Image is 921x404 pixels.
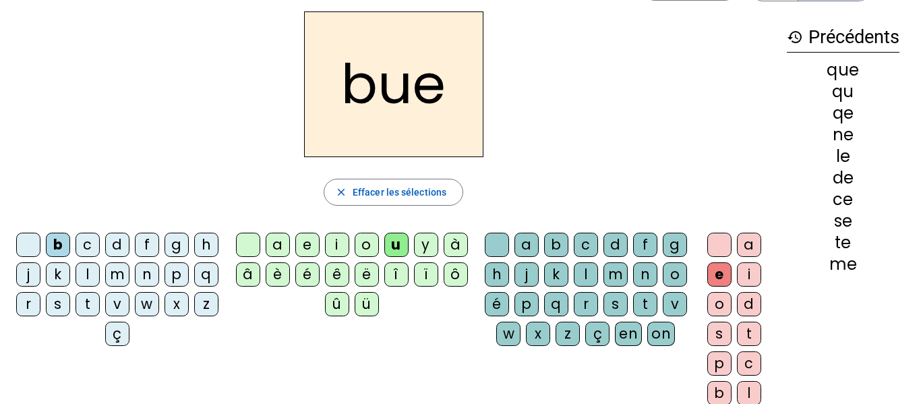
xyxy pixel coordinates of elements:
div: d [105,233,129,257]
div: k [46,262,70,287]
div: o [707,292,732,316]
div: m [603,262,628,287]
div: n [135,262,159,287]
div: e [295,233,320,257]
span: Effacer les sélections [353,184,446,200]
div: a [514,233,539,257]
div: a [266,233,290,257]
div: w [135,292,159,316]
div: o [355,233,379,257]
div: ê [325,262,349,287]
div: p [165,262,189,287]
div: ç [105,322,129,346]
div: z [194,292,218,316]
div: que [787,62,899,78]
div: q [194,262,218,287]
div: v [663,292,687,316]
div: m [105,262,129,287]
div: g [663,233,687,257]
div: ü [355,292,379,316]
div: w [496,322,521,346]
div: j [16,262,40,287]
div: ne [787,127,899,143]
div: i [737,262,761,287]
div: s [707,322,732,346]
div: l [574,262,598,287]
div: f [135,233,159,257]
div: l [76,262,100,287]
div: o [663,262,687,287]
div: u [384,233,409,257]
div: x [526,322,550,346]
div: on [647,322,675,346]
div: v [105,292,129,316]
div: z [556,322,580,346]
div: é [295,262,320,287]
div: ô [444,262,468,287]
div: j [514,262,539,287]
div: te [787,235,899,251]
div: x [165,292,189,316]
div: e [707,262,732,287]
div: qu [787,84,899,100]
mat-icon: history [787,29,803,45]
div: de [787,170,899,186]
div: à [444,233,468,257]
div: en [615,322,642,346]
div: î [384,262,409,287]
div: g [165,233,189,257]
mat-icon: close [335,186,347,198]
div: é [485,292,509,316]
div: qe [787,105,899,121]
div: û [325,292,349,316]
div: n [633,262,657,287]
div: t [737,322,761,346]
div: d [737,292,761,316]
div: le [787,148,899,165]
h3: Précédents [787,22,899,53]
div: r [574,292,598,316]
div: r [16,292,40,316]
div: è [266,262,290,287]
div: b [46,233,70,257]
div: ë [355,262,379,287]
div: â [236,262,260,287]
div: h [194,233,218,257]
div: q [544,292,568,316]
h2: bue [304,11,483,157]
div: h [485,262,509,287]
div: t [76,292,100,316]
div: s [603,292,628,316]
div: me [787,256,899,272]
div: s [46,292,70,316]
button: Effacer les sélections [324,179,463,206]
div: c [737,351,761,376]
div: c [76,233,100,257]
div: p [514,292,539,316]
div: y [414,233,438,257]
div: ce [787,192,899,208]
div: d [603,233,628,257]
div: b [544,233,568,257]
div: i [325,233,349,257]
div: p [707,351,732,376]
div: f [633,233,657,257]
div: ï [414,262,438,287]
div: ç [585,322,610,346]
div: t [633,292,657,316]
div: se [787,213,899,229]
div: a [737,233,761,257]
div: c [574,233,598,257]
div: k [544,262,568,287]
